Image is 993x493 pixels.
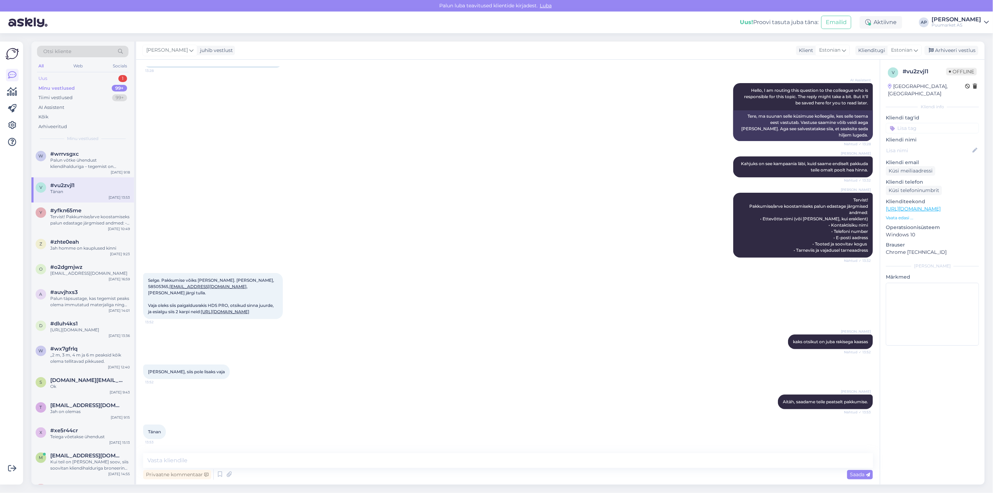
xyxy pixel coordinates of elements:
div: Küsi telefoninumbrit [886,186,942,195]
p: Brauser [886,241,979,249]
p: Vaata edasi ... [886,215,979,221]
p: Operatsioonisüsteem [886,224,979,231]
div: Proovi tasuta juba täna: [740,18,818,27]
div: Teiega võetakse ühendust [50,434,130,440]
div: AP [919,17,929,27]
div: [DATE] 14:01 [109,308,130,313]
div: [GEOGRAPHIC_DATA], [GEOGRAPHIC_DATA] [888,83,965,97]
span: #yfkn65me [50,207,81,214]
span: z [39,241,42,246]
span: Nähtud ✓ 13:32 [844,258,871,263]
div: Puumarket AS [932,22,981,28]
div: Klient [796,47,813,54]
div: Küsi meiliaadressi [886,166,935,176]
div: Palun võtke ühendust kliendihalduriga – tegemist on tellimiskaubaga. Meie ise plaatidele lõikamis... [50,157,130,170]
div: Tänan [50,189,130,195]
span: #xe5r44cr [50,427,78,434]
div: # vu2zvjl1 [903,67,946,76]
div: Arhiveeritud [38,123,67,130]
input: Lisa tag [886,123,979,133]
span: 13:53 [145,440,171,445]
div: Uus [38,75,47,82]
span: Tänan [148,429,161,434]
div: Jah homme on kauplused kinni [50,245,130,251]
div: [DATE] 9:18 [111,170,130,175]
span: [PERSON_NAME] [841,329,871,334]
span: v [892,70,895,75]
div: [DATE] 13:36 [109,333,130,338]
span: #auvjhxs3 [50,289,78,295]
span: t [40,405,42,410]
p: Klienditeekond [886,198,979,205]
p: Kliendi email [886,159,979,166]
span: d [39,323,43,328]
span: 13:52 [145,319,171,325]
div: [DATE] 12:40 [108,365,130,370]
div: Socials [111,61,128,71]
div: Jah on olemas [50,409,130,415]
span: 13:28 [145,68,171,73]
span: Estonian [891,46,912,54]
div: Minu vestlused [38,85,75,92]
div: Tiimi vestlused [38,94,73,101]
span: #vu2zvjl1 [50,182,75,189]
span: Minu vestlused [67,135,98,142]
div: [DATE] 15:13 [109,440,130,445]
div: Aktiivne [860,16,902,29]
span: [PERSON_NAME] [146,46,188,54]
span: s [40,380,42,385]
span: v [39,185,42,190]
div: Klienditugi [855,47,885,54]
span: #wrrvsgxc [50,151,79,157]
b: Uus! [740,19,753,25]
span: Selge. Pakkumise võiks [PERSON_NAME]. [PERSON_NAME], 58505365, , [PERSON_NAME] järgi tulla. Vaja ... [148,278,275,314]
span: o [39,266,43,272]
span: sikkastyle.art@gmail.com [50,377,123,383]
span: w [39,153,43,159]
span: #wx7gfrlq [50,346,78,352]
span: Nähtud ✓ 13:32 [844,178,871,183]
div: juhib vestlust [197,47,233,54]
span: taisto_kruusma@hotmail.com [50,402,123,409]
div: 1 [118,75,127,82]
span: Saada [850,471,870,478]
span: Kahjuks on see kampaania läbi, kuid saame endiselt pakkuda teile omalt poolt hea hinna. [741,161,869,172]
div: [DATE] 10:49 [108,226,130,231]
span: a [39,292,43,297]
a: [PERSON_NAME]Puumarket AS [932,17,989,28]
span: Nähtud ✓ 13:28 [844,141,871,147]
span: #zhte0eah [50,239,79,245]
span: mairoorav@hotmail.com [50,452,123,459]
div: Arhiveeri vestlus [925,46,978,55]
span: Otsi kliente [43,48,71,55]
span: #9tq7jz9s [50,484,76,490]
span: kaks otsikut on juba rakisega kaasas [793,339,868,344]
div: Kõik [38,113,49,120]
div: [DATE] 9:43 [110,390,130,395]
div: [DATE] 9:15 [111,415,130,420]
span: y [39,210,42,215]
p: Kliendi telefon [886,178,979,186]
span: m [39,455,43,460]
div: „2 m, 3 m, 4 m ja 6 m peaksid kõik olema tellitavad pikkused. [50,352,130,365]
div: Kliendi info [886,104,979,110]
p: Windows 10 [886,231,979,238]
div: [PERSON_NAME] [932,17,981,22]
span: #o2dgmjwz [50,264,82,270]
span: Nähtud ✓ 13:52 [844,349,871,355]
p: Kliendi tag'id [886,114,979,122]
a: [URL][DOMAIN_NAME] [201,309,249,314]
div: [EMAIL_ADDRESS][DOMAIN_NAME] [50,270,130,277]
div: [PERSON_NAME] [886,263,979,269]
span: [PERSON_NAME] [841,389,871,394]
input: Lisa nimi [886,147,971,154]
div: [DATE] 16:59 [109,277,130,282]
span: Luba [538,2,554,9]
div: Tervist! Pakkumise/arve koostamiseks palun edastage järgmised andmed: • Ettevõtte nimi (või [PERS... [50,214,130,226]
a: [EMAIL_ADDRESS][DOMAIN_NAME] [169,284,247,289]
p: Märkmed [886,273,979,281]
div: [URL][DOMAIN_NAME] [50,327,130,333]
span: [PERSON_NAME], siis pole lisaks vaja [148,369,225,374]
div: 99+ [112,85,127,92]
p: Chrome [TECHNICAL_ID] [886,249,979,256]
